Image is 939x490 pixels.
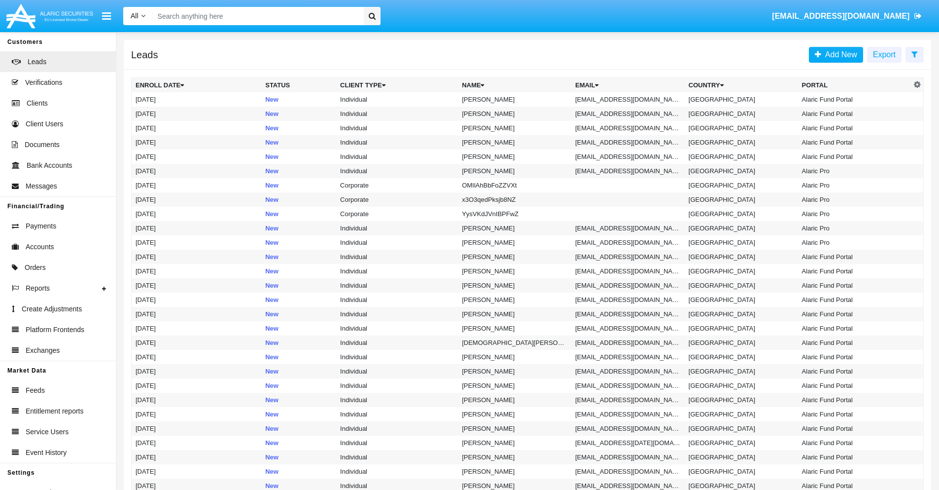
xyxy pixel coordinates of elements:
td: [GEOGRAPHIC_DATA] [685,178,798,192]
span: Entitlement reports [26,406,84,416]
td: Alaric Fund Portal [798,278,911,293]
td: [GEOGRAPHIC_DATA] [685,107,798,121]
td: [GEOGRAPHIC_DATA] [685,92,798,107]
td: [EMAIL_ADDRESS][DOMAIN_NAME] [571,350,685,364]
td: [DATE] [132,192,262,207]
td: Individual [336,92,458,107]
td: Alaric Pro [798,178,911,192]
td: [PERSON_NAME] [458,307,571,321]
td: Alaric Pro [798,207,911,221]
td: [PERSON_NAME] [458,393,571,407]
td: [DATE] [132,421,262,436]
span: All [131,12,139,20]
td: Individual [336,107,458,121]
td: [GEOGRAPHIC_DATA] [685,278,798,293]
td: YysVKdJVnIBPFwZ [458,207,571,221]
a: [EMAIL_ADDRESS][DOMAIN_NAME] [767,2,927,30]
td: New [261,336,336,350]
td: OMIlAhBbFoZZVXt [458,178,571,192]
td: Alaric Pro [798,192,911,207]
th: Name [458,78,571,93]
td: Individual [336,221,458,235]
td: Alaric Fund Portal [798,350,911,364]
td: [EMAIL_ADDRESS][DOMAIN_NAME] [571,293,685,307]
td: [DATE] [132,92,262,107]
td: Alaric Fund Portal [798,321,911,336]
td: [PERSON_NAME] [458,221,571,235]
td: [DATE] [132,350,262,364]
td: [GEOGRAPHIC_DATA] [685,336,798,350]
td: [PERSON_NAME] [458,436,571,450]
td: New [261,207,336,221]
td: Individual [336,421,458,436]
span: Create Adjustments [22,304,82,314]
td: [EMAIL_ADDRESS][DOMAIN_NAME] [571,407,685,421]
td: Alaric Fund Portal [798,421,911,436]
td: [EMAIL_ADDRESS][DOMAIN_NAME] [571,464,685,479]
td: [DATE] [132,293,262,307]
td: [GEOGRAPHIC_DATA] [685,164,798,178]
span: Export [873,50,896,59]
th: Email [571,78,685,93]
td: [PERSON_NAME] [458,107,571,121]
td: [PERSON_NAME] [458,250,571,264]
td: New [261,293,336,307]
td: [PERSON_NAME] [458,450,571,464]
td: [DATE] [132,135,262,150]
td: [EMAIL_ADDRESS][DOMAIN_NAME] [571,135,685,150]
td: [GEOGRAPHIC_DATA] [685,121,798,135]
span: Add New [821,50,857,59]
td: [EMAIL_ADDRESS][DOMAIN_NAME] [571,250,685,264]
td: Individual [336,121,458,135]
td: [DATE] [132,235,262,250]
td: [EMAIL_ADDRESS][DOMAIN_NAME] [571,393,685,407]
td: Individual [336,378,458,393]
td: [GEOGRAPHIC_DATA] [685,364,798,378]
td: [GEOGRAPHIC_DATA] [685,192,798,207]
td: New [261,436,336,450]
td: Alaric Fund Portal [798,464,911,479]
td: [DATE] [132,336,262,350]
td: New [261,321,336,336]
td: [GEOGRAPHIC_DATA] [685,250,798,264]
th: Enroll Date [132,78,262,93]
td: Alaric Fund Portal [798,393,911,407]
td: Individual [336,364,458,378]
td: New [261,92,336,107]
td: [DATE] [132,207,262,221]
td: Alaric Pro [798,221,911,235]
td: [PERSON_NAME] [458,164,571,178]
span: Orders [25,263,46,273]
td: [DATE] [132,378,262,393]
td: [GEOGRAPHIC_DATA] [685,135,798,150]
td: Alaric Pro [798,164,911,178]
td: [DATE] [132,164,262,178]
td: Alaric Fund Portal [798,436,911,450]
td: [PERSON_NAME] [458,407,571,421]
td: [DATE] [132,107,262,121]
td: Individual [336,350,458,364]
td: [DATE] [132,450,262,464]
td: New [261,378,336,393]
td: x3O3qedPksjb8NZ [458,192,571,207]
td: [EMAIL_ADDRESS][DOMAIN_NAME] [571,321,685,336]
td: Individual [336,264,458,278]
td: [GEOGRAPHIC_DATA] [685,293,798,307]
td: Individual [336,307,458,321]
td: [GEOGRAPHIC_DATA] [685,421,798,436]
td: Individual [336,135,458,150]
td: [PERSON_NAME] [458,278,571,293]
td: Corporate [336,178,458,192]
td: [PERSON_NAME] [458,121,571,135]
span: Documents [25,140,60,150]
td: [GEOGRAPHIC_DATA] [685,235,798,250]
td: Alaric Fund Portal [798,264,911,278]
td: Individual [336,336,458,350]
td: [GEOGRAPHIC_DATA] [685,307,798,321]
td: [PERSON_NAME] [458,235,571,250]
td: [EMAIL_ADDRESS][DOMAIN_NAME] [571,107,685,121]
td: [DATE] [132,407,262,421]
td: New [261,135,336,150]
td: Alaric Fund Portal [798,150,911,164]
td: [DEMOGRAPHIC_DATA][PERSON_NAME] [458,336,571,350]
